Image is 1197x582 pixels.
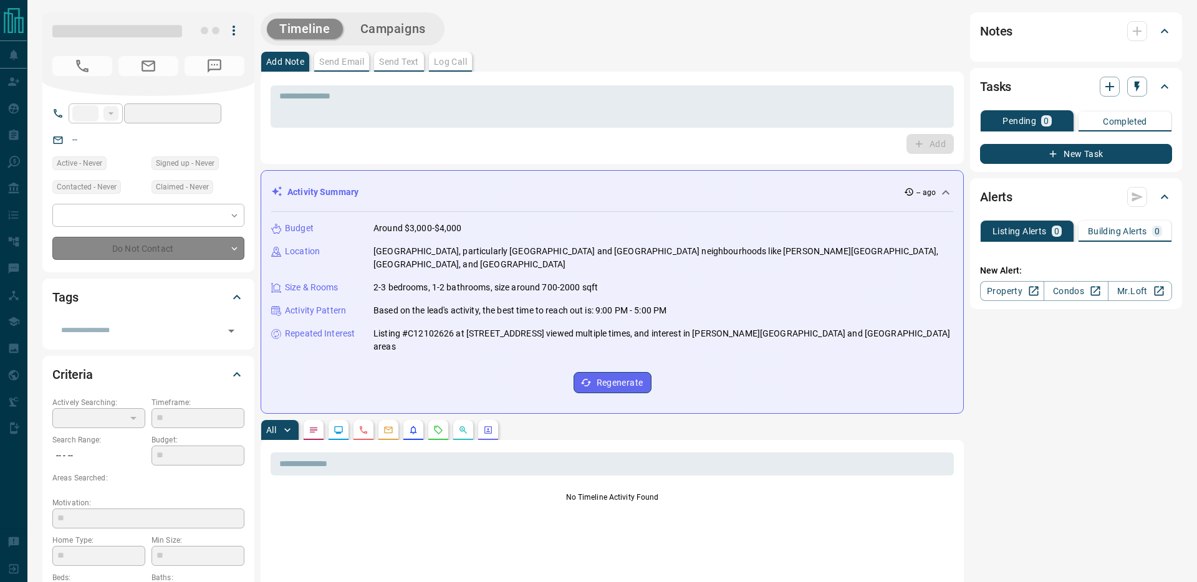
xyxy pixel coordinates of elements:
p: Areas Searched: [52,472,244,484]
span: Claimed - Never [156,181,209,193]
p: Timeframe: [151,397,244,408]
p: Activity Pattern [285,304,346,317]
button: Timeline [267,19,343,39]
p: Pending [1002,117,1036,125]
svg: Agent Actions [483,425,493,435]
h2: Tags [52,287,78,307]
div: Tags [52,282,244,312]
svg: Calls [358,425,368,435]
p: 0 [1155,227,1160,236]
a: -- [72,135,77,145]
h2: Criteria [52,365,93,384]
button: Campaigns [348,19,438,39]
p: -- ago [916,187,936,198]
span: Contacted - Never [57,181,117,193]
div: Do Not Contact [52,237,244,260]
p: All [266,426,276,434]
div: Tasks [980,72,1172,102]
p: -- - -- [52,446,145,466]
p: New Alert: [980,264,1172,277]
p: Home Type: [52,535,145,546]
p: 0 [1054,227,1059,236]
div: Notes [980,16,1172,46]
p: Budget [285,222,314,235]
svg: Requests [433,425,443,435]
p: Size & Rooms [285,281,339,294]
p: Building Alerts [1088,227,1147,236]
svg: Listing Alerts [408,425,418,435]
p: Activity Summary [287,186,358,199]
a: Property [980,281,1044,301]
p: [GEOGRAPHIC_DATA], particularly [GEOGRAPHIC_DATA] and [GEOGRAPHIC_DATA] neighbourhoods like [PERS... [373,245,953,271]
p: No Timeline Activity Found [271,492,954,503]
a: Mr.Loft [1108,281,1172,301]
p: Repeated Interest [285,327,355,340]
svg: Lead Browsing Activity [334,425,344,435]
p: Add Note [266,57,304,66]
p: Motivation: [52,497,244,508]
a: Condos [1044,281,1108,301]
p: Around $3,000-$4,000 [373,222,462,235]
p: Listing #C12102626 at [STREET_ADDRESS] viewed multiple times, and interest in [PERSON_NAME][GEOGR... [373,327,953,353]
div: Alerts [980,182,1172,212]
button: Open [223,322,240,340]
p: Location [285,245,320,258]
p: Min Size: [151,535,244,546]
button: New Task [980,144,1172,164]
p: Based on the lead's activity, the best time to reach out is: 9:00 PM - 5:00 PM [373,304,666,317]
p: Budget: [151,434,244,446]
span: No Number [185,56,244,76]
svg: Notes [309,425,319,435]
p: Search Range: [52,434,145,446]
p: Actively Searching: [52,397,145,408]
div: Criteria [52,360,244,389]
h2: Alerts [980,187,1012,207]
span: No Email [118,56,178,76]
span: No Number [52,56,112,76]
svg: Emails [383,425,393,435]
span: Signed up - Never [156,157,214,169]
span: Active - Never [57,157,102,169]
button: Regenerate [574,372,651,393]
div: Activity Summary-- ago [271,181,953,204]
p: Completed [1103,117,1147,126]
p: 2-3 bedrooms, 1-2 bathrooms, size around 700-2000 sqft [373,281,598,294]
h2: Tasks [980,77,1011,97]
p: 0 [1044,117,1049,125]
h2: Notes [980,21,1012,41]
p: Listing Alerts [993,227,1047,236]
svg: Opportunities [458,425,468,435]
